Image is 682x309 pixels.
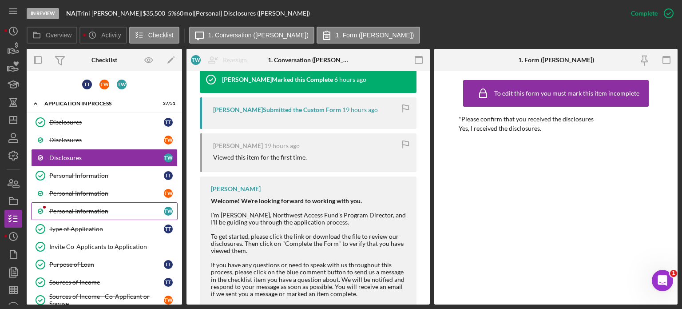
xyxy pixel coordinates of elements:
[77,10,143,17] div: Trini [PERSON_NAME] |
[101,32,121,39] label: Activity
[191,55,201,65] div: T W
[164,171,173,180] div: T T
[148,32,174,39] label: Checklist
[46,32,71,39] label: Overview
[164,189,173,198] div: T W
[49,154,164,161] div: Disclosures
[670,270,677,277] span: 1
[31,256,178,273] a: Purpose of LoanTT
[213,106,341,113] div: [PERSON_NAME] Submitted the Custom Form
[459,116,653,123] div: *Please confirm that you received the disclosures
[213,142,263,149] div: [PERSON_NAME]
[49,261,164,268] div: Purpose of Loan
[622,4,678,22] button: Complete
[518,56,594,64] div: 1. Form ([PERSON_NAME])
[336,32,414,39] label: 1. Form ([PERSON_NAME])
[31,220,178,238] a: Type of ApplicationTT
[211,185,261,193] div: [PERSON_NAME]
[143,9,165,17] span: $35,500
[49,293,164,307] div: Sources of Income - Co-Applicant or Spouse
[192,10,310,17] div: | [Personal] Disclosures ([PERSON_NAME])
[164,207,173,216] div: T W
[213,154,307,161] div: Viewed this item for the first time.
[334,76,366,83] time: 2025-09-11 17:08
[211,212,408,226] div: I'm [PERSON_NAME], Northwest Access Fund's Program Director, and I'll be guiding you through the ...
[164,118,173,127] div: T T
[164,225,173,233] div: T T
[79,27,127,44] button: Activity
[31,131,178,149] a: DisclosuresTW
[31,167,178,185] a: Personal InformationTT
[27,8,59,19] div: In Review
[49,136,164,144] div: Disclosures
[99,80,109,89] div: T W
[31,185,178,202] a: Personal InformationTW
[164,296,173,305] div: T W
[49,243,177,250] div: Invite Co-Applicants to Application
[27,27,77,44] button: Overview
[459,125,541,132] div: Yes, I received the disclosures.
[49,190,164,197] div: Personal Information
[317,27,420,44] button: 1. Form ([PERSON_NAME])
[208,32,309,39] label: 1. Conversation ([PERSON_NAME])
[49,119,164,126] div: Disclosures
[342,106,378,113] time: 2025-09-11 03:43
[164,260,173,269] div: T T
[164,136,173,144] div: T W
[49,225,164,233] div: Type of Application
[186,51,256,69] button: TWReassign
[31,291,178,309] a: Sources of Income - Co-Applicant or SpouseTW
[222,76,333,83] div: [PERSON_NAME] Marked this Complete
[31,273,178,291] a: Sources of IncomeTT
[264,142,300,149] time: 2025-09-11 03:42
[164,278,173,287] div: T T
[44,101,153,106] div: Application In Process
[117,80,127,89] div: T W
[49,208,164,215] div: Personal Information
[176,10,192,17] div: 60 mo
[31,238,178,256] a: Invite Co-Applicants to Application
[31,202,178,220] a: Personal InformationTW
[66,10,77,17] div: |
[31,149,178,167] a: DisclosuresTW
[82,80,92,89] div: T T
[49,279,164,286] div: Sources of Income
[164,153,173,162] div: T W
[159,101,175,106] div: 37 / 51
[211,197,362,205] strong: Welcome! We're looking forward to working with you.
[66,9,75,17] b: NA
[223,51,247,69] div: Reassign
[49,172,164,179] div: Personal Information
[652,270,673,291] iframe: Intercom live chat
[91,56,117,64] div: Checklist
[168,10,176,17] div: 5 %
[31,113,178,131] a: DisclosuresTT
[129,27,179,44] button: Checklist
[268,56,349,64] div: 1. Conversation ([PERSON_NAME])
[494,90,639,97] div: To edit this form you must mark this item incomplete
[189,27,314,44] button: 1. Conversation ([PERSON_NAME])
[631,4,658,22] div: Complete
